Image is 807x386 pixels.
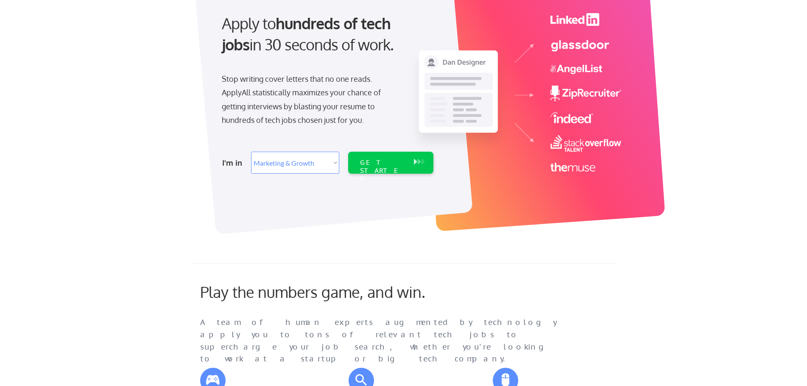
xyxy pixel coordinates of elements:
div: I'm in [222,156,246,169]
div: A team of human experts augmented by technology apply you to tons of relevant tech jobs to superc... [200,317,573,365]
div: GET STARTED [360,158,405,183]
div: Stop writing cover letters that no one reads. ApplyAll statistically maximizes your chance of get... [222,72,396,127]
div: Apply to in 30 seconds of work. [222,13,430,56]
div: Play the numbers game, and win. [200,283,463,301]
strong: hundreds of tech jobs [222,14,394,54]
